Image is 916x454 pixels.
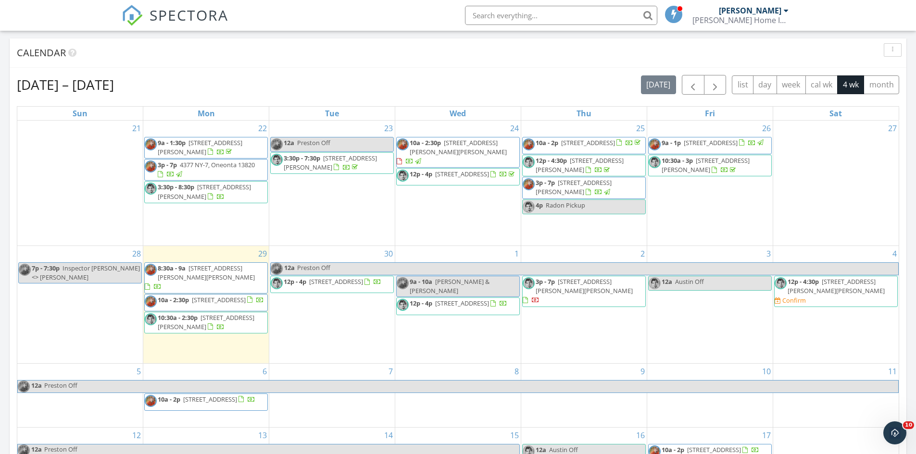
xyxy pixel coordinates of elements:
a: Confirm [775,296,806,305]
a: Go to October 6, 2025 [261,364,269,379]
a: 3:30p - 8:30p [STREET_ADDRESS][PERSON_NAME] [144,181,268,203]
a: 12p - 4:30p [STREET_ADDRESS][PERSON_NAME][PERSON_NAME] [788,277,885,295]
img: orangeheadshot.png [523,178,535,190]
a: 8:30a - 9a [STREET_ADDRESS][PERSON_NAME][PERSON_NAME] [144,262,268,294]
span: 8:30a - 9a [158,264,186,272]
a: 3p - 7p [STREET_ADDRESS][PERSON_NAME] [536,178,612,196]
a: 12p - 4p [STREET_ADDRESS] [396,168,520,185]
div: [PERSON_NAME] [719,6,781,15]
td: Go to September 25, 2025 [521,121,647,246]
a: Go to September 28, 2025 [130,246,143,261]
span: 12a [662,277,672,286]
a: 10a - 2p [STREET_ADDRESS] [662,445,759,454]
a: Go to September 29, 2025 [256,246,269,261]
img: orangeheadshot.png [145,264,157,276]
iframe: Intercom live chat [883,421,906,444]
a: 12p - 4:30p [STREET_ADDRESS][PERSON_NAME] [536,156,624,174]
div: Confirm [782,296,806,304]
a: Thursday [575,107,593,120]
span: Preston Off [44,381,77,390]
span: 12p - 4p [284,277,306,286]
a: Go to September 26, 2025 [760,121,773,136]
td: Go to September 26, 2025 [647,121,773,246]
img: orangeheadshot.png [523,138,535,150]
span: 9a - 1p [662,138,681,147]
input: Search everything... [465,6,657,25]
span: 12p - 4p [410,299,432,307]
a: 10:30a - 3p [STREET_ADDRESS][PERSON_NAME] [662,156,750,174]
img: The Best Home Inspection Software - Spectora [122,5,143,26]
button: day [753,75,777,94]
img: screen_shot_20250711_at_9.04.05_am.png [271,154,283,166]
a: Monday [196,107,217,120]
img: screen_shot_20250711_at_9.04.05_am.png [775,277,787,289]
a: 9a - 1p [STREET_ADDRESS] [662,138,765,147]
a: Go to October 4, 2025 [891,246,899,261]
a: 10a - 2:30p [STREET_ADDRESS][PERSON_NAME][PERSON_NAME] [397,138,507,165]
span: [STREET_ADDRESS][PERSON_NAME] [662,156,750,174]
span: 12a [284,263,295,275]
button: cal wk [805,75,838,94]
a: Go to October 2, 2025 [639,246,647,261]
td: Go to October 7, 2025 [269,363,395,428]
a: 12p - 4p [STREET_ADDRESS] [396,297,520,315]
h2: [DATE] – [DATE] [17,75,114,94]
img: orangeheadshot.png [271,263,283,275]
span: 3:30p - 7:30p [284,154,320,162]
span: 4p [536,201,543,209]
span: [STREET_ADDRESS][PERSON_NAME][PERSON_NAME] [410,138,507,156]
img: orangeheadshot.png [649,138,661,150]
span: 3p - 7p [158,160,177,169]
a: 10a - 2:30p [STREET_ADDRESS][PERSON_NAME][PERSON_NAME] [396,137,520,168]
img: orangeheadshot.png [271,138,283,150]
a: Tuesday [323,107,341,120]
span: [STREET_ADDRESS][PERSON_NAME][PERSON_NAME] [158,264,255,282]
td: Go to October 9, 2025 [521,363,647,428]
span: Calendar [17,46,66,59]
span: [STREET_ADDRESS][PERSON_NAME] [158,183,251,200]
td: Go to September 27, 2025 [773,121,899,246]
a: Go to October 3, 2025 [765,246,773,261]
span: 4377 NY-7, Oneonta 13820 [180,160,255,169]
span: [STREET_ADDRESS][PERSON_NAME] [158,313,254,331]
img: screen_shot_20250711_at_9.04.05_am.png [649,156,661,168]
a: 10:30a - 2:30p [STREET_ADDRESS][PERSON_NAME] [144,312,268,333]
td: Go to September 30, 2025 [269,246,395,364]
span: [PERSON_NAME] & [PERSON_NAME] [410,277,489,295]
span: [STREET_ADDRESS] [684,138,738,147]
img: screen_shot_20250711_at_9.04.05_am.png [397,170,409,182]
img: orangeheadshot.png [145,160,157,172]
img: screen_shot_20250711_at_9.04.05_am.png [523,277,535,289]
span: 10a - 2p [158,395,180,404]
td: Go to September 28, 2025 [17,246,143,364]
a: 9a - 1p [STREET_ADDRESS] [648,137,772,154]
img: orangeheadshot.png [145,295,157,307]
a: 3p - 7p 4377 NY-7, Oneonta 13820 [144,159,268,181]
button: Previous [682,75,704,95]
img: orangeheadshot.png [397,277,409,289]
span: 10 [903,421,914,429]
a: Go to September 22, 2025 [256,121,269,136]
span: 10a - 2p [536,138,558,147]
a: 3p - 7p [STREET_ADDRESS][PERSON_NAME] [522,177,646,198]
a: 12p - 4:30p [STREET_ADDRESS][PERSON_NAME] [522,155,646,176]
a: Go to September 27, 2025 [886,121,899,136]
button: week [777,75,806,94]
a: 3:30p - 7:30p [STREET_ADDRESS][PERSON_NAME] [270,152,394,174]
img: orangeheadshot.png [18,380,30,393]
span: Austin Off [675,277,704,286]
img: orangeheadshot.png [145,395,157,407]
span: [STREET_ADDRESS] [687,445,741,454]
a: 10a - 2p [STREET_ADDRESS] [522,137,646,154]
a: 12p - 4p [STREET_ADDRESS] [410,170,516,178]
a: 12p - 4:30p [STREET_ADDRESS][PERSON_NAME][PERSON_NAME] Confirm [774,276,898,307]
a: 3p - 7p [STREET_ADDRESS][PERSON_NAME][PERSON_NAME] [522,276,646,307]
a: 3:30p - 7:30p [STREET_ADDRESS][PERSON_NAME] [284,154,377,172]
a: Wednesday [448,107,468,120]
span: [STREET_ADDRESS] [309,277,363,286]
td: Go to October 3, 2025 [647,246,773,364]
span: [STREET_ADDRESS] [561,138,615,147]
span: 12a [31,380,42,393]
img: screen_shot_20250711_at_9.04.05_am.png [523,201,535,213]
a: 10a - 2:30p [STREET_ADDRESS] [144,294,268,311]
